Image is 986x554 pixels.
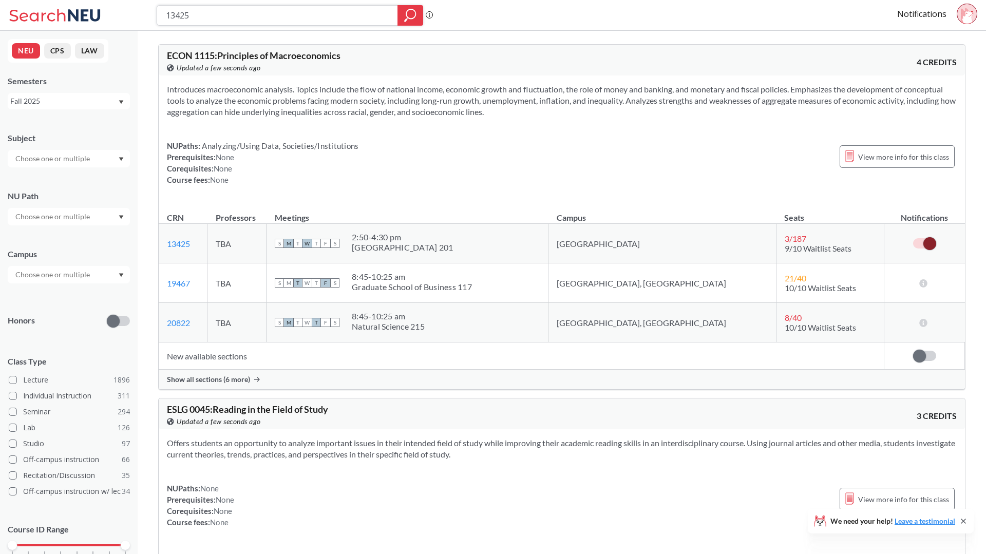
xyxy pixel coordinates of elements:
svg: Dropdown arrow [119,273,124,277]
td: TBA [207,303,267,342]
button: CPS [44,43,71,59]
span: S [275,318,284,327]
th: Professors [207,202,267,224]
input: Choose one or multiple [10,152,97,165]
span: We need your help! [830,518,955,525]
span: F [321,239,330,248]
span: 21 / 40 [785,273,806,283]
span: S [330,278,339,288]
th: Campus [548,202,776,224]
span: 126 [118,422,130,433]
section: Introduces macroeconomic analysis. Topics include the flow of national income, economic growth an... [167,84,957,118]
div: Campus [8,249,130,260]
span: None [200,484,219,493]
a: 19467 [167,278,190,288]
span: W [302,239,312,248]
span: M [284,318,293,327]
div: Natural Science 215 [352,321,425,332]
th: Meetings [267,202,548,224]
div: Subject [8,132,130,144]
span: S [275,278,284,288]
span: 1896 [113,374,130,386]
span: F [321,318,330,327]
span: T [312,278,321,288]
span: Analyzing/Using Data, Societies/Institutions [200,141,358,150]
input: Choose one or multiple [10,269,97,281]
label: Seminar [9,405,130,418]
span: W [302,318,312,327]
span: Updated a few seconds ago [177,416,261,427]
div: NUPaths: Prerequisites: Corequisites: Course fees: [167,140,358,185]
div: Dropdown arrow [8,208,130,225]
span: None [216,495,234,504]
span: 3 CREDITS [917,410,957,422]
section: Offers students an opportunity to analyze important issues in their intended field of study while... [167,437,957,460]
div: magnifying glass [397,5,423,26]
span: 9/10 Waitlist Seats [785,243,851,253]
svg: Dropdown arrow [119,215,124,219]
div: Semesters [8,75,130,87]
td: [GEOGRAPHIC_DATA], [GEOGRAPHIC_DATA] [548,263,776,303]
span: None [210,175,229,184]
button: LAW [75,43,104,59]
span: 66 [122,454,130,465]
a: 20822 [167,318,190,328]
span: 35 [122,470,130,481]
span: S [330,239,339,248]
span: S [330,318,339,327]
label: Lab [9,421,130,434]
span: M [284,239,293,248]
div: CRN [167,212,184,223]
p: Course ID Range [8,524,130,536]
label: Recitation/Discussion [9,469,130,482]
div: 8:45 - 10:25 am [352,272,472,282]
label: Studio [9,437,130,450]
span: None [214,506,232,515]
div: Dropdown arrow [8,266,130,283]
div: 8:45 - 10:25 am [352,311,425,321]
svg: Dropdown arrow [119,157,124,161]
td: TBA [207,263,267,303]
span: 3 / 187 [785,234,806,243]
span: F [321,278,330,288]
span: View more info for this class [858,493,949,506]
label: Individual Instruction [9,389,130,403]
div: Dropdown arrow [8,150,130,167]
div: [GEOGRAPHIC_DATA] 201 [352,242,453,253]
span: T [312,239,321,248]
span: None [214,164,232,173]
div: 2:50 - 4:30 pm [352,232,453,242]
label: Off-campus instruction w/ lec [9,485,130,498]
div: Fall 2025Dropdown arrow [8,93,130,109]
input: Class, professor, course number, "phrase" [165,7,390,24]
a: Leave a testimonial [895,517,955,525]
span: T [293,278,302,288]
span: W [302,278,312,288]
span: 4 CREDITS [917,56,957,68]
th: Notifications [884,202,965,224]
span: View more info for this class [858,150,949,163]
span: ESLG 0045 : Reading in the Field of Study [167,404,328,415]
td: [GEOGRAPHIC_DATA], [GEOGRAPHIC_DATA] [548,303,776,342]
div: NUPaths: Prerequisites: Corequisites: Course fees: [167,483,234,528]
span: T [293,318,302,327]
span: T [293,239,302,248]
span: S [275,239,284,248]
span: 34 [122,486,130,497]
span: 8 / 40 [785,313,802,322]
label: Lecture [9,373,130,387]
input: Choose one or multiple [10,211,97,223]
div: Show all sections (6 more) [159,370,965,389]
span: 10/10 Waitlist Seats [785,322,856,332]
button: NEU [12,43,40,59]
span: ECON 1115 : Principles of Macroeconomics [167,50,340,61]
span: 10/10 Waitlist Seats [785,283,856,293]
svg: Dropdown arrow [119,100,124,104]
svg: magnifying glass [404,8,416,23]
span: None [216,152,234,162]
span: None [210,518,229,527]
a: Notifications [897,8,946,20]
div: NU Path [8,190,130,202]
p: Honors [8,315,35,327]
span: 311 [118,390,130,402]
